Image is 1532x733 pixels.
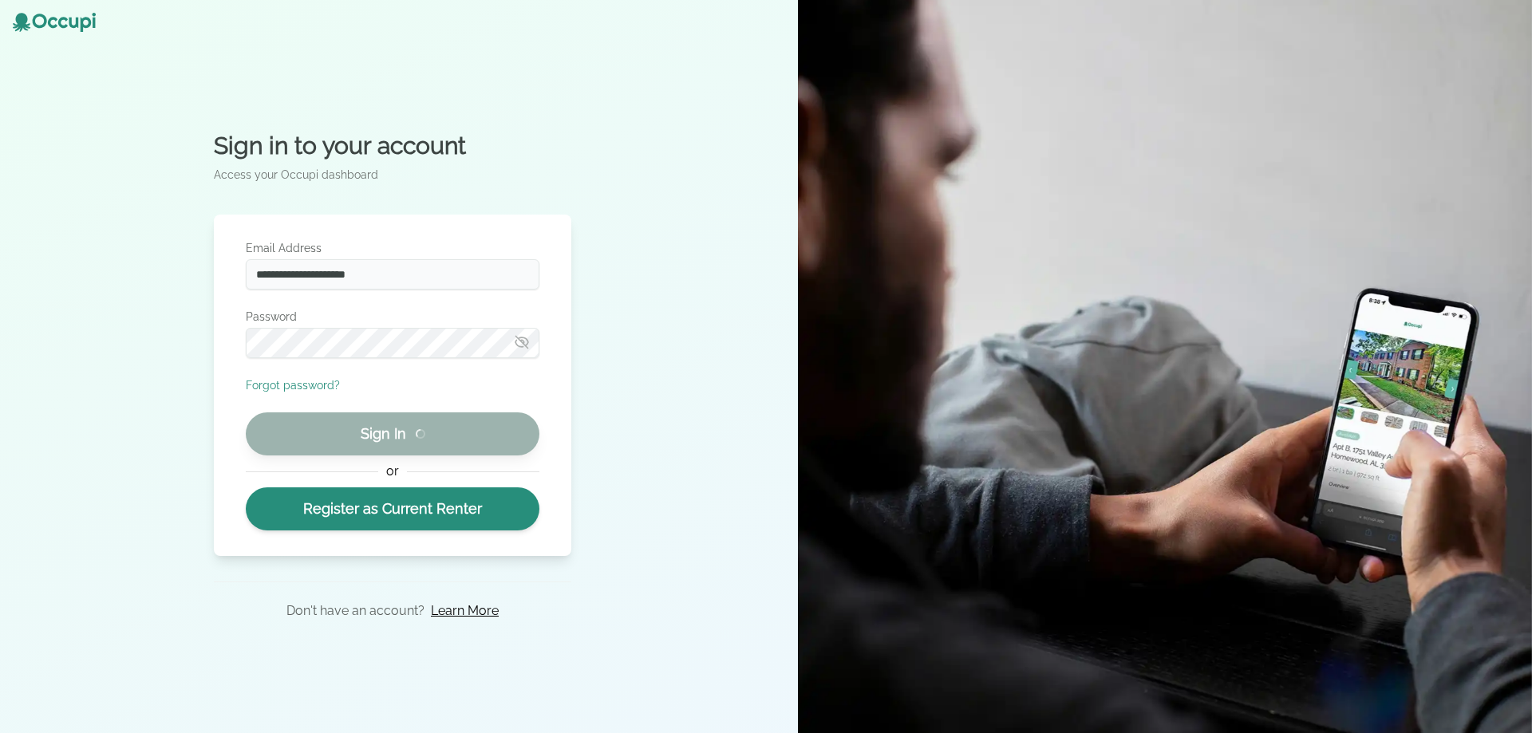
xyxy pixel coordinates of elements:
[246,309,539,325] label: Password
[286,601,424,621] p: Don't have an account?
[431,601,499,621] a: Learn More
[378,462,406,481] span: or
[246,377,340,393] button: Forgot password?
[246,487,539,530] a: Register as Current Renter
[214,132,571,160] h2: Sign in to your account
[214,167,571,183] p: Access your Occupi dashboard
[246,240,539,256] label: Email Address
